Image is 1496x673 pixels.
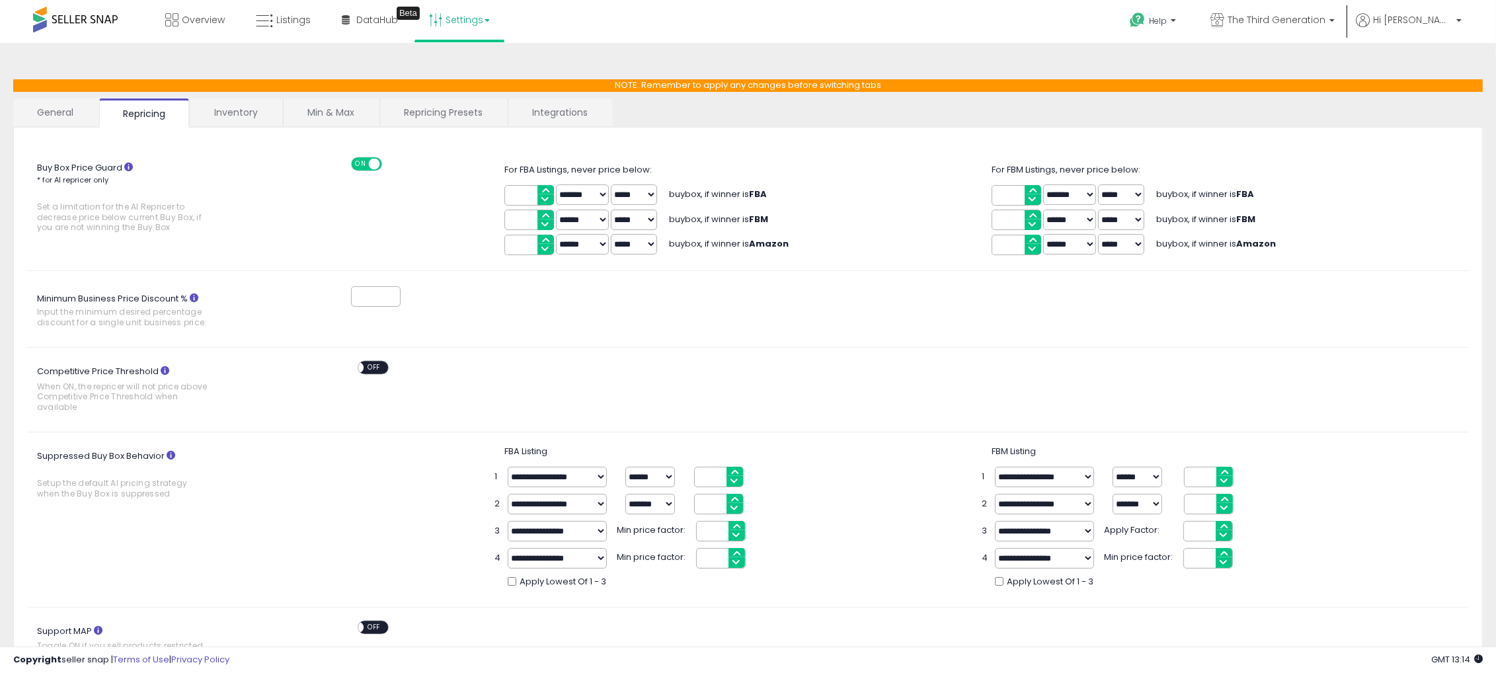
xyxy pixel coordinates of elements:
[1104,521,1177,537] span: Apply Factor:
[504,445,547,457] span: FBA Listing
[992,163,1140,176] span: For FBM Listings, never price below:
[37,307,210,327] span: Input the minimum desired percentage discount for a single unit business price.
[669,188,767,200] span: buybox, if winner is
[27,361,251,418] label: Competitive Price Threshold
[494,525,501,537] span: 3
[37,175,108,185] small: * for AI repricer only
[276,13,311,26] span: Listings
[749,188,767,200] b: FBA
[13,653,61,666] strong: Copyright
[1236,213,1255,225] b: FBM
[617,521,689,537] span: Min price factor:
[27,157,251,239] label: Buy Box Price Guard
[182,13,225,26] span: Overview
[13,654,229,666] div: seller snap | |
[520,576,606,588] span: Apply Lowest Of 1 - 3
[1156,213,1255,225] span: buybox, if winner is
[982,498,988,510] span: 2
[749,213,768,225] b: FBM
[1356,13,1462,43] a: Hi [PERSON_NAME]
[1129,12,1146,28] i: Get Help
[1156,237,1276,250] span: buybox, if winner is
[992,445,1036,457] span: FBM Listing
[27,289,251,335] label: Minimum Business Price Discount %
[171,653,229,666] a: Privacy Policy
[749,237,789,250] b: Amazon
[1156,188,1254,200] span: buybox, if winner is
[982,552,988,565] span: 4
[380,99,506,126] a: Repricing Presets
[1236,237,1276,250] b: Amazon
[982,471,988,483] span: 1
[982,525,988,537] span: 3
[494,552,501,565] span: 4
[27,621,251,668] label: Support MAP
[1373,13,1452,26] span: Hi [PERSON_NAME]
[1228,13,1325,26] span: The Third Generation
[37,478,210,498] span: Setup the default AI pricing strategy when the Buy Box is suppressed
[37,381,210,412] span: When ON, the repricer will not price above Competitive Price Threshold when available
[13,79,1483,92] p: NOTE: Remember to apply any changes before switching tabs
[190,99,282,126] a: Inventory
[669,237,789,250] span: buybox, if winner is
[356,13,398,26] span: DataHub
[1236,188,1254,200] b: FBA
[397,7,420,20] div: Tooltip anchor
[508,99,611,126] a: Integrations
[27,446,251,505] label: Suppressed Buy Box Behavior
[1104,548,1177,564] span: Min price factor:
[37,641,210,661] span: Toggle ON if you sell products restricted by MAP
[504,163,652,176] span: For FBA Listings, never price below:
[37,202,210,232] span: Set a limitation for the AI Repricer to decrease price below current Buy Box, if you are not winn...
[669,213,768,225] span: buybox, if winner is
[364,362,385,374] span: OFF
[352,158,369,169] span: ON
[379,158,401,169] span: OFF
[617,548,689,564] span: Min price factor:
[494,498,501,510] span: 2
[494,471,501,483] span: 1
[13,99,98,126] a: General
[1431,653,1483,666] span: 2025-08-12 13:14 GMT
[113,653,169,666] a: Terms of Use
[284,99,378,126] a: Min & Max
[1119,2,1189,43] a: Help
[1149,15,1167,26] span: Help
[1007,576,1093,588] span: Apply Lowest Of 1 - 3
[99,99,189,128] a: Repricing
[364,621,385,633] span: OFF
